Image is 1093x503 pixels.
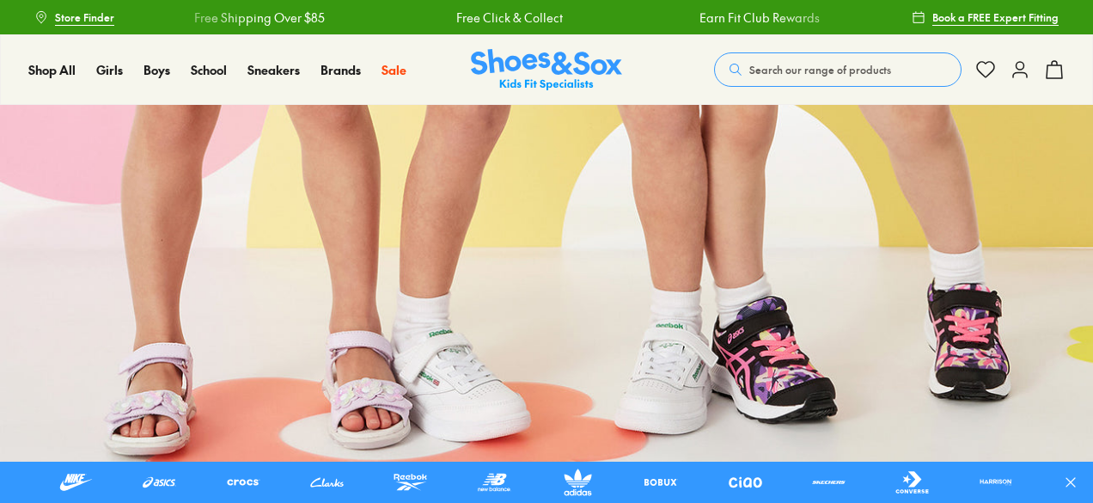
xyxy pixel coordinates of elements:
span: Sale [382,61,406,78]
a: Book a FREE Expert Fitting [912,2,1059,33]
a: Free Shipping Over $85 [194,9,325,27]
a: Earn Fit Club Rewards [699,9,819,27]
span: Brands [321,61,361,78]
a: Girls [96,61,123,79]
a: School [191,61,227,79]
span: Shop All [28,61,76,78]
img: SNS_Logo_Responsive.svg [471,49,622,91]
a: Shop All [28,61,76,79]
a: Store Finder [34,2,114,33]
span: Store Finder [55,9,114,25]
a: Brands [321,61,361,79]
span: School [191,61,227,78]
span: Book a FREE Expert Fitting [932,9,1059,25]
a: Shoes & Sox [471,49,622,91]
a: Boys [143,61,170,79]
a: Sneakers [247,61,300,79]
span: Girls [96,61,123,78]
span: Search our range of products [749,62,891,77]
a: Free Click & Collect [456,9,563,27]
a: Sale [382,61,406,79]
span: Boys [143,61,170,78]
button: Search our range of products [714,52,962,87]
span: Sneakers [247,61,300,78]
